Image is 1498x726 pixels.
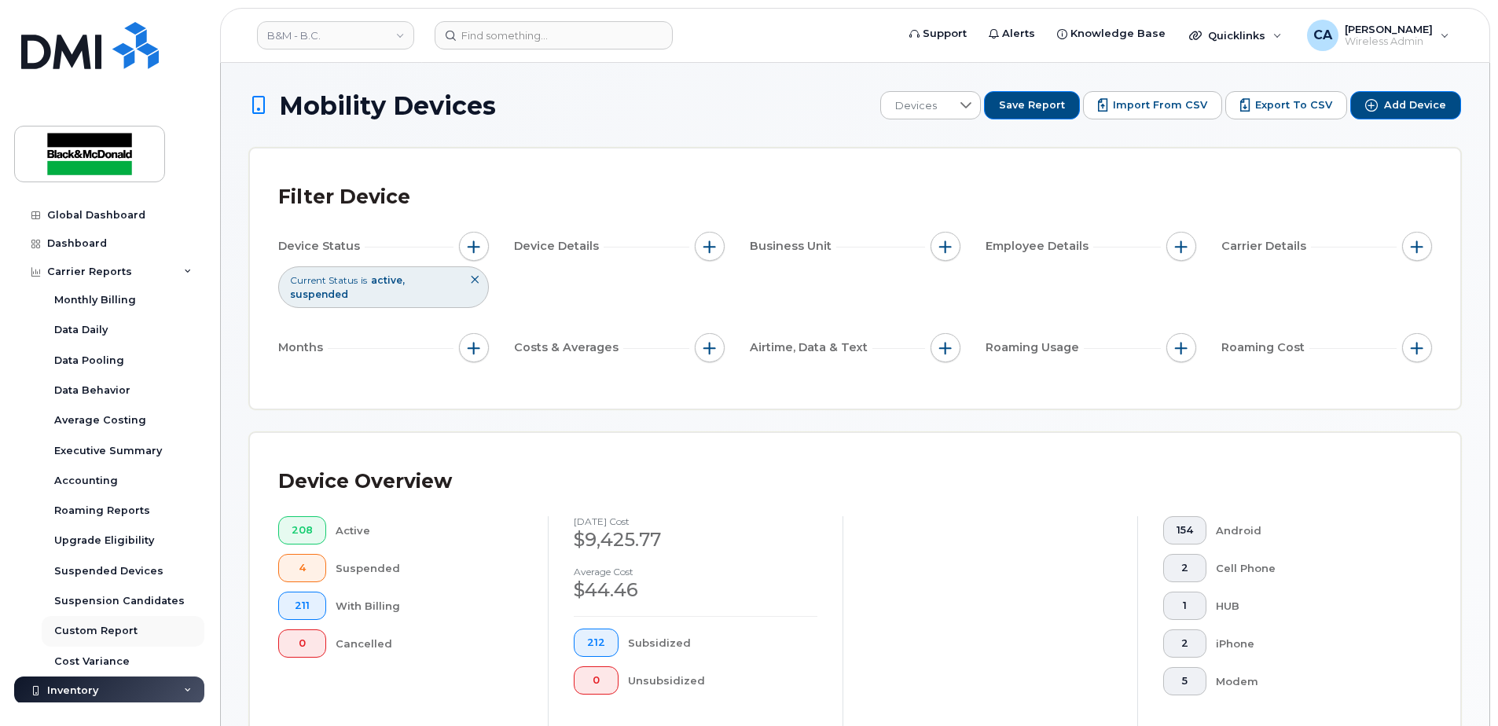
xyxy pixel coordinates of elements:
[574,629,619,657] button: 212
[1216,554,1408,582] div: Cell Phone
[1163,667,1206,695] button: 5
[628,666,818,695] div: Unsubsidized
[278,554,326,582] button: 4
[587,674,605,687] span: 0
[574,526,817,553] div: $9,425.77
[881,92,951,120] span: Devices
[986,238,1093,255] span: Employee Details
[514,238,604,255] span: Device Details
[336,516,523,544] div: Active
[1221,339,1309,356] span: Roaming Cost
[278,238,365,255] span: Device Status
[999,98,1065,112] span: Save Report
[574,516,817,526] h4: [DATE] cost
[1225,91,1347,119] button: Export to CSV
[1163,629,1206,658] button: 2
[986,339,1084,356] span: Roaming Usage
[278,339,328,356] span: Months
[574,577,817,603] div: $44.46
[1163,516,1206,544] button: 154
[1216,516,1408,544] div: Android
[278,177,410,218] div: Filter Device
[278,592,326,620] button: 211
[292,524,313,537] span: 208
[279,92,496,119] span: Mobility Devices
[1083,91,1222,119] button: Import from CSV
[1177,599,1193,612] span: 1
[574,566,817,577] h4: Average cost
[371,274,405,286] span: active
[1113,98,1207,112] span: Import from CSV
[1216,629,1408,658] div: iPhone
[292,562,313,574] span: 4
[278,629,326,658] button: 0
[1177,524,1193,537] span: 154
[574,666,619,695] button: 0
[278,516,326,544] button: 208
[1177,637,1193,650] span: 2
[514,339,623,356] span: Costs & Averages
[750,339,872,356] span: Airtime, Data & Text
[1163,592,1206,620] button: 1
[290,273,358,287] span: Current Status
[336,592,523,620] div: With Billing
[984,91,1080,119] button: Save Report
[1163,554,1206,582] button: 2
[292,599,313,612] span: 211
[336,629,523,658] div: Cancelled
[290,288,348,300] span: suspended
[1350,91,1461,119] button: Add Device
[750,238,836,255] span: Business Unit
[628,629,818,657] div: Subsidized
[1384,98,1446,112] span: Add Device
[292,637,313,650] span: 0
[361,273,367,287] span: is
[587,636,605,649] span: 212
[1255,98,1332,112] span: Export to CSV
[1177,675,1193,687] span: 5
[1221,238,1311,255] span: Carrier Details
[1216,667,1408,695] div: Modem
[278,461,452,502] div: Device Overview
[336,554,523,582] div: Suspended
[1177,562,1193,574] span: 2
[1216,592,1408,620] div: HUB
